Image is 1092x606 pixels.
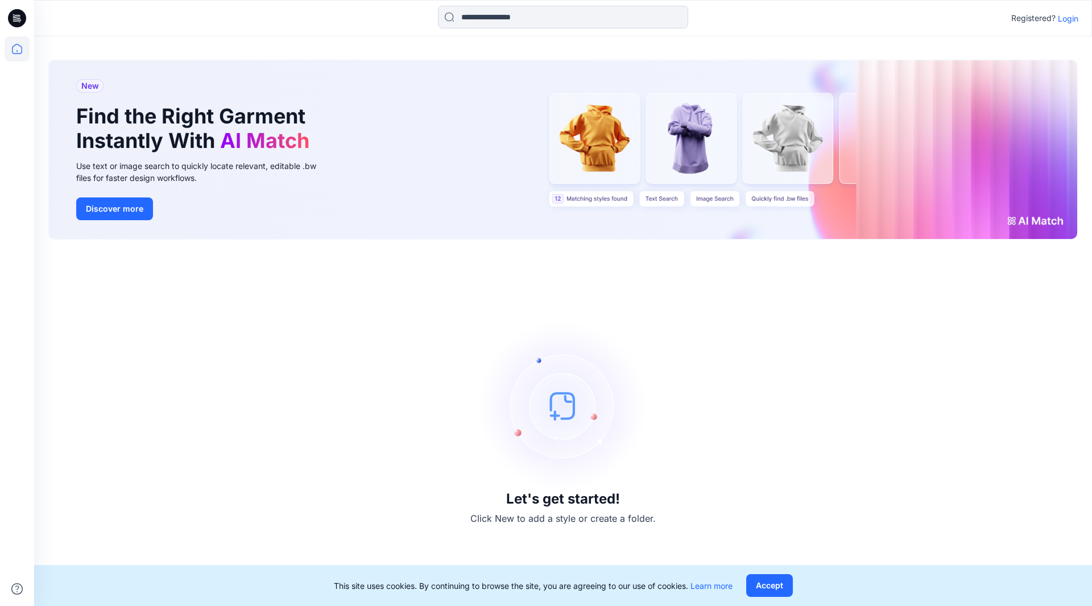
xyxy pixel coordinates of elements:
div: Use text or image search to quickly locate relevant, editable .bw files for faster design workflows. [76,160,332,184]
p: Click New to add a style or create a folder. [470,512,656,525]
h1: Find the Right Garment Instantly With [76,104,315,153]
span: AI Match [220,128,309,153]
p: Login [1058,13,1078,24]
span: New [81,79,99,93]
img: empty-state-image.svg [478,320,648,491]
p: Registered? [1011,11,1056,25]
p: This site uses cookies. By continuing to browse the site, you are agreeing to our use of cookies. [334,580,733,592]
a: Learn more [690,581,733,591]
button: Discover more [76,197,153,220]
h3: Let's get started! [506,491,620,507]
button: Accept [746,574,793,597]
